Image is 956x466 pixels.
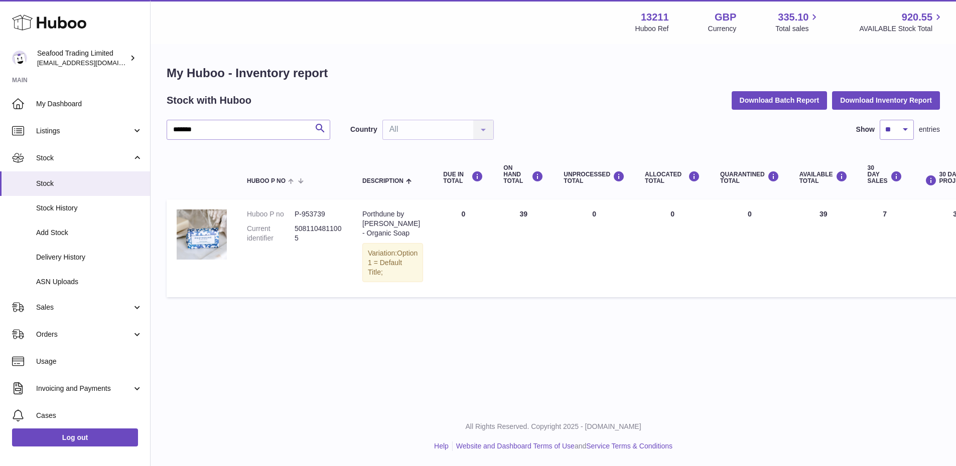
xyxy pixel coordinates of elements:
span: Description [362,178,403,184]
td: 0 [554,199,635,297]
span: My Dashboard [36,99,143,109]
div: ALLOCATED Total [645,171,700,184]
a: 335.10 Total sales [775,11,820,34]
a: Log out [12,428,138,446]
span: [EMAIL_ADDRESS][DOMAIN_NAME] [37,59,148,67]
td: 7 [858,199,912,297]
span: ASN Uploads [36,277,143,287]
span: Usage [36,357,143,366]
span: Sales [36,303,132,312]
div: QUARANTINED Total [720,171,779,184]
span: Huboo P no [247,178,286,184]
img: product image [177,209,227,260]
span: 0 [748,210,752,218]
div: Porthdune by [PERSON_NAME] - Organic Soap [362,209,423,238]
label: Show [856,125,875,134]
a: Help [434,442,449,450]
div: AVAILABLE Total [799,171,848,184]
td: 0 [433,199,493,297]
span: Invoicing and Payments [36,384,132,393]
span: Cases [36,411,143,420]
div: DUE IN TOTAL [443,171,483,184]
dd: 5081104811005 [295,224,342,243]
strong: GBP [715,11,736,24]
td: 39 [493,199,554,297]
p: All Rights Reserved. Copyright 2025 - [DOMAIN_NAME] [159,422,948,431]
span: Option 1 = Default Title; [368,249,418,276]
span: Listings [36,126,132,136]
h2: Stock with Huboo [167,94,251,107]
dt: Huboo P no [247,209,295,219]
label: Country [350,125,377,134]
div: Variation: [362,243,423,283]
td: 39 [789,199,858,297]
div: 30 DAY SALES [868,165,902,185]
a: Service Terms & Conditions [586,442,672,450]
dt: Current identifier [247,224,295,243]
span: Total sales [775,24,820,34]
a: Website and Dashboard Terms of Use [456,442,575,450]
span: 335.10 [778,11,808,24]
span: Add Stock [36,228,143,238]
td: 0 [635,199,710,297]
div: Currency [708,24,737,34]
span: 920.55 [902,11,932,24]
div: UNPROCESSED Total [564,171,625,184]
button: Download Inventory Report [832,91,940,109]
span: entries [919,125,940,134]
span: Orders [36,330,132,339]
h1: My Huboo - Inventory report [167,65,940,81]
span: AVAILABLE Stock Total [859,24,944,34]
img: online@rickstein.com [12,51,27,66]
span: Stock History [36,203,143,213]
button: Download Batch Report [732,91,828,109]
dd: P-953739 [295,209,342,219]
span: Stock [36,153,132,163]
div: Huboo Ref [635,24,669,34]
div: Seafood Trading Limited [37,49,127,68]
span: Delivery History [36,253,143,262]
div: ON HAND Total [503,165,543,185]
a: 920.55 AVAILABLE Stock Total [859,11,944,34]
strong: 13211 [641,11,669,24]
li: and [453,441,672,451]
span: Stock [36,179,143,188]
